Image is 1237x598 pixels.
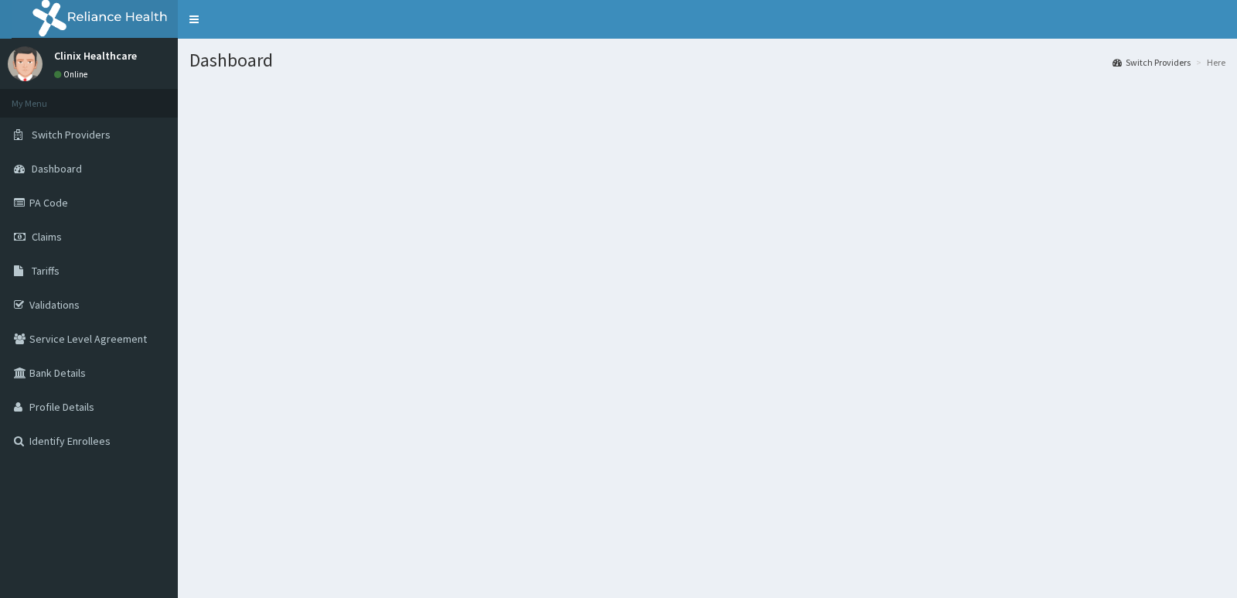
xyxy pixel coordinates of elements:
[54,69,91,80] a: Online
[32,128,111,142] span: Switch Providers
[189,50,1225,70] h1: Dashboard
[1113,56,1191,69] a: Switch Providers
[32,162,82,176] span: Dashboard
[8,46,43,81] img: User Image
[1192,56,1225,69] li: Here
[32,230,62,244] span: Claims
[32,264,60,278] span: Tariffs
[54,50,137,61] p: Clinix Healthcare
